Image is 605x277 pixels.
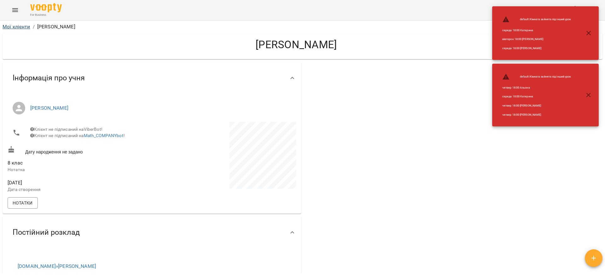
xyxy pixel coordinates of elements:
[497,92,576,101] li: середа 18:00 Катерина
[30,127,102,132] span: Клієнт не підписаний на ViberBot!
[3,216,301,249] div: Постійний розклад
[30,133,125,138] span: Клієнт не підписаний на !
[8,187,151,193] p: Дата створення
[13,199,33,207] span: Нотатки
[497,44,576,53] li: середа 18:00 [PERSON_NAME]
[3,62,301,94] div: Інформація про учня
[497,35,576,44] li: вівторок 18:00 [PERSON_NAME]
[3,23,602,31] nav: breadcrumb
[8,38,585,51] h4: [PERSON_NAME]
[497,26,576,35] li: середа 18:00 Катерина
[13,228,80,237] span: Постійний розклад
[18,263,96,269] a: [DOMAIN_NAME]»[PERSON_NAME]
[30,13,62,17] span: For Business
[8,197,38,209] button: Нотатки
[84,133,124,138] a: Math_COMPANYbot
[8,167,151,173] p: Нотатка
[497,110,576,119] li: четвер 18:00 [PERSON_NAME]
[8,3,23,18] button: Menu
[30,105,68,111] a: [PERSON_NAME]
[8,160,23,166] span: 8 клас
[3,24,30,30] a: Мої клієнти
[497,71,576,83] li: default : Кімната зайнята під інший урок
[33,23,35,31] li: /
[37,23,75,31] p: [PERSON_NAME]
[8,179,151,187] span: [DATE]
[6,145,152,156] div: Дату народження не задано
[497,101,576,110] li: четвер 18:00 [PERSON_NAME]
[497,83,576,92] li: четвер 18:00 Альона
[13,73,85,83] span: Інформація про учня
[497,13,576,26] li: default : Кімната зайнята під інший урок
[30,3,62,12] img: Voopty Logo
